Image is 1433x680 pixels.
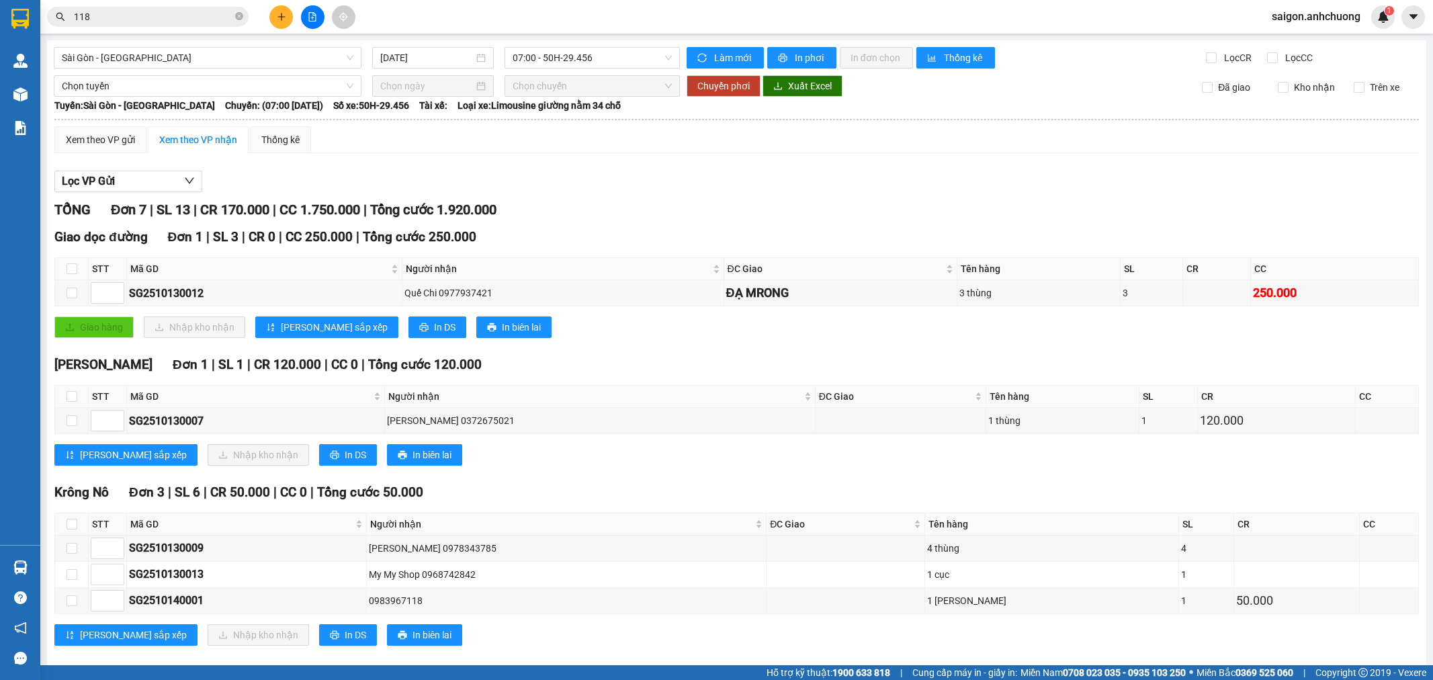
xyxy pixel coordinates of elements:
img: icon-new-feature [1377,11,1389,23]
button: printerIn biên lai [387,624,462,646]
span: In DS [345,628,366,642]
td: SG2510130012 [127,280,402,306]
span: bar-chart [927,53,939,64]
span: In biên lai [412,628,451,642]
strong: 0708 023 035 - 0935 103 250 [1063,667,1186,678]
button: printerIn biên lai [476,316,552,338]
button: file-add [301,5,324,29]
span: | [206,229,210,245]
div: ĐẠ MRONG [726,284,955,302]
span: Lọc VP Gửi [62,173,115,189]
span: ĐC Giao [728,261,943,276]
span: [PERSON_NAME] sắp xếp [281,320,388,335]
div: 1 thùng [988,413,1137,428]
span: ĐC Giao [770,517,911,532]
span: printer [487,323,496,333]
span: Miền Bắc [1197,665,1293,680]
span: close-circle [235,12,243,20]
th: Tên hàng [986,386,1139,408]
span: printer [398,450,407,461]
span: CC 1.500.000 [236,665,314,680]
span: Tổng cước 1.500.000 [324,665,449,680]
span: CR 0 [249,229,275,245]
span: Lọc CC [1280,50,1315,65]
div: SG2510130009 [129,540,364,556]
span: Cung cấp máy in - giấy in: [912,665,1017,680]
img: warehouse-icon [13,87,28,101]
div: 1 [1181,567,1231,582]
span: In biên lai [502,320,541,335]
span: In phơi [795,50,826,65]
span: file-add [308,12,317,22]
div: 1 [PERSON_NAME] [927,593,1176,608]
div: 3 [1123,286,1181,300]
span: SL 3 [213,229,238,245]
span: 1 [1387,6,1391,15]
span: plus [277,12,286,22]
span: printer [330,630,339,641]
button: syncLàm mới [687,47,764,69]
button: sort-ascending[PERSON_NAME] sắp xếp [54,444,198,466]
span: saigon.anhchuong [1261,8,1371,25]
span: Mã GD [130,389,371,404]
span: CC 1.750.000 [279,202,360,218]
button: printerIn DS [319,624,377,646]
div: 50.000 [1236,591,1357,610]
strong: 0369 525 060 [1235,667,1293,678]
button: plus [269,5,293,29]
th: STT [89,513,127,536]
span: CR 0 [200,665,226,680]
td: SG2510130013 [127,562,367,588]
button: printerIn biên lai [387,444,462,466]
span: SL 6 [175,484,200,500]
span: Đạ Rsal [54,665,99,680]
th: CR [1183,258,1251,280]
span: Mã GD [130,261,388,276]
span: Hỗ trợ kỹ thuật: [767,665,890,680]
span: | [150,202,153,218]
span: CC 0 [280,484,307,500]
span: | [1303,665,1305,680]
span: | [318,665,321,680]
button: downloadNhập kho nhận [208,444,309,466]
span: | [273,484,277,500]
span: Tổng cước 120.000 [368,357,482,372]
div: SG2510130013 [129,566,364,583]
span: CR 170.000 [200,202,269,218]
div: 1 [1181,593,1231,608]
div: [PERSON_NAME] 0978343785 [369,541,765,556]
span: 07:00 - 50H-29.456 [513,48,671,68]
input: 14/10/2025 [380,50,474,65]
span: | [230,665,233,680]
span: Tài xế: [419,98,447,113]
div: 3 thùng [959,286,1118,300]
th: Tên hàng [957,258,1121,280]
span: Chọn tuyến [62,76,353,96]
span: Giao dọc đường [54,229,148,245]
span: SL 3 [164,665,189,680]
button: downloadNhập kho nhận [208,624,309,646]
span: | [242,229,245,245]
span: caret-down [1407,11,1420,23]
span: Đơn 3 [129,484,165,500]
th: SL [1121,258,1184,280]
span: Người nhận [370,517,753,532]
span: ⚪️ [1189,670,1193,675]
div: [PERSON_NAME] 0372675021 [387,413,813,428]
span: Đơn 1 [168,229,204,245]
button: printerIn DS [408,316,466,338]
div: SG2510130012 [129,285,400,302]
span: In DS [345,448,366,462]
span: Số xe: 50H-29.456 [333,98,409,113]
span: printer [330,450,339,461]
button: printerIn phơi [767,47,836,69]
span: TỔNG [54,202,91,218]
div: 4 thùng [927,541,1176,556]
div: Xem theo VP nhận [159,132,237,147]
span: ĐC Giao [819,389,972,404]
span: Chuyến: (07:00 [DATE]) [225,98,323,113]
img: solution-icon [13,121,28,135]
span: [PERSON_NAME] sắp xếp [80,448,187,462]
button: uploadGiao hàng [54,316,134,338]
input: Tìm tên, số ĐT hoặc mã đơn [74,9,232,24]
